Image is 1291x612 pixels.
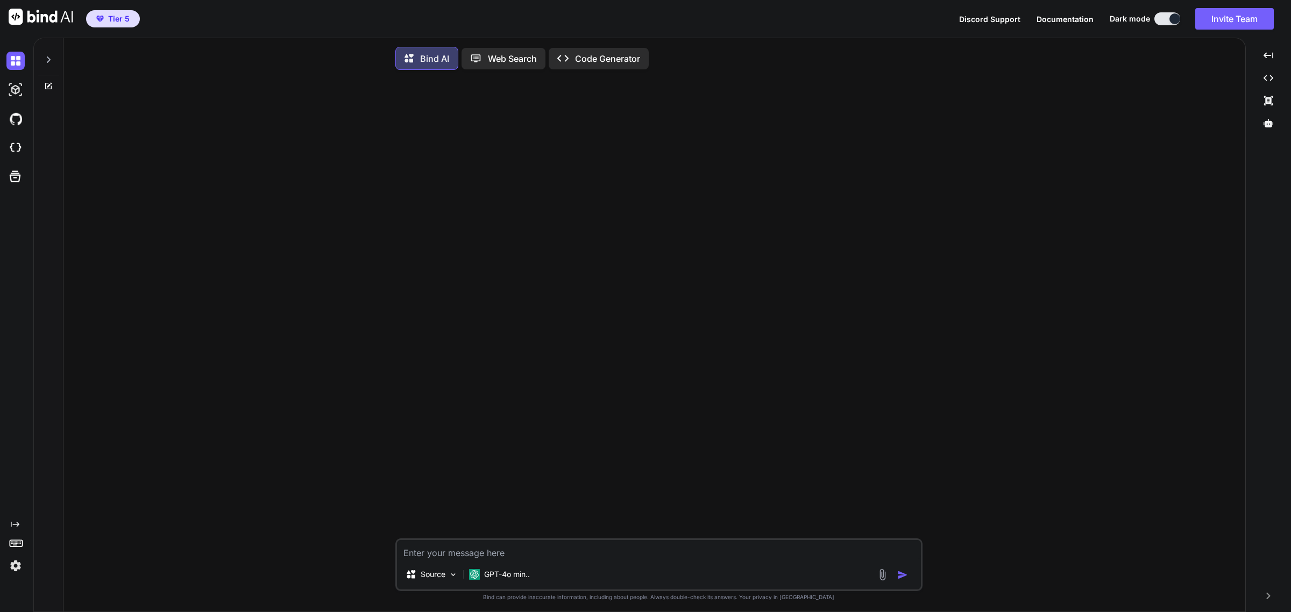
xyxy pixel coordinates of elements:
span: Tier 5 [108,13,130,24]
p: Bind AI [420,52,449,65]
img: darkAi-studio [6,81,25,99]
img: Pick Models [449,570,458,579]
img: icon [897,570,908,580]
button: premiumTier 5 [86,10,140,27]
img: cloudideIcon [6,139,25,157]
img: premium [96,16,104,22]
img: GPT-4o mini [469,569,480,580]
p: Bind can provide inaccurate information, including about people. Always double-check its answers.... [395,593,923,601]
button: Discord Support [959,13,1020,25]
img: githubDark [6,110,25,128]
p: Code Generator [575,52,640,65]
span: Discord Support [959,15,1020,24]
p: GPT-4o min.. [484,569,530,580]
button: Invite Team [1195,8,1274,30]
img: settings [6,557,25,575]
p: Source [421,569,445,580]
img: attachment [876,568,889,581]
span: Documentation [1037,15,1094,24]
span: Dark mode [1110,13,1150,24]
button: Documentation [1037,13,1094,25]
img: darkChat [6,52,25,70]
img: Bind AI [9,9,73,25]
p: Web Search [488,52,537,65]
